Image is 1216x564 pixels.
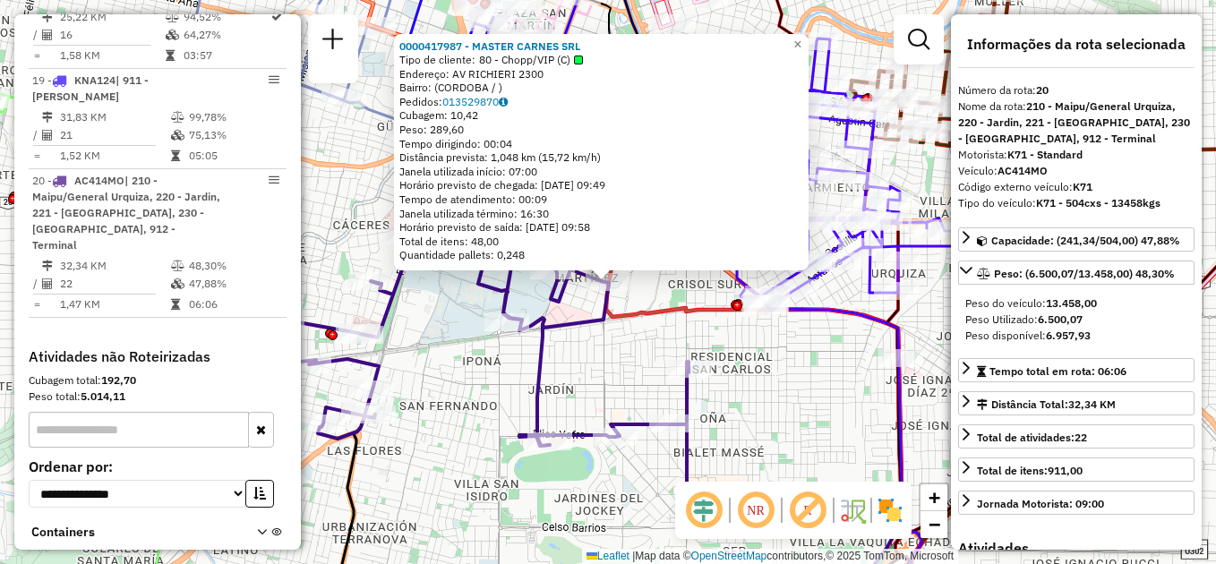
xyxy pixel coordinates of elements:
[399,123,464,136] span: Peso: 289,60
[786,489,829,532] span: Exibir rótulo
[499,97,508,107] i: Observações
[958,540,1195,557] h4: Atividades
[787,34,809,56] a: Close popup
[59,275,170,293] td: 22
[42,12,53,22] i: Distância Total
[188,275,278,293] td: 47,88%
[958,163,1195,179] div: Veículo:
[682,489,725,532] span: Ocultar deslocamento
[901,21,937,57] a: Exibir filtros
[958,457,1195,482] a: Total de itens:911,00
[442,95,508,108] a: 013529870
[1036,196,1160,209] strong: K71 - 504cxs - 13458kgs
[399,81,803,95] div: Bairro: (CORDOBA / )
[958,147,1195,163] div: Motorista:
[188,257,278,275] td: 48,30%
[977,431,1087,444] span: Total de atividades:
[59,295,170,313] td: 1,47 KM
[188,147,278,165] td: 05:05
[188,108,278,126] td: 99,78%
[965,328,1187,344] div: Peso disponível:
[29,348,287,365] h4: Atividades não Roteirizadas
[29,372,287,389] div: Cubagem total:
[32,275,41,293] td: /
[989,364,1126,378] span: Tempo total em rota: 06:06
[42,30,53,40] i: Total de Atividades
[269,175,279,185] em: Opções
[59,126,170,144] td: 21
[399,39,803,263] div: Tempo de atendimento: 00:09
[399,235,803,249] div: Total de itens: 48,00
[171,299,180,310] i: Tempo total em rota
[32,47,41,64] td: =
[42,130,53,141] i: Total de Atividades
[838,496,867,525] img: Fluxo de ruas
[171,261,184,271] i: % de utilização do peso
[29,389,287,405] div: Peso total:
[965,296,1097,310] span: Peso do veículo:
[101,373,136,387] strong: 192,70
[32,147,41,165] td: =
[183,8,270,26] td: 94,52%
[32,174,220,252] span: 20 -
[977,463,1083,479] div: Total de itens:
[399,137,803,151] div: Tempo dirigindo: 00:04
[958,99,1190,145] strong: 210 - Maipu/General Urquiza, 220 - Jardin, 221 - [GEOGRAPHIC_DATA], 230 - [GEOGRAPHIC_DATA], 912 ...
[991,234,1180,247] span: Capacidade: (241,34/504,00) 47,88%
[1036,83,1049,97] strong: 20
[74,73,116,87] span: KNA124
[42,278,53,289] i: Total de Atividades
[1046,296,1097,310] strong: 13.458,00
[171,278,184,289] i: % de utilização da cubagem
[183,47,270,64] td: 03:57
[958,424,1195,449] a: Total de atividades:22
[188,295,278,313] td: 06:06
[183,26,270,44] td: 64,27%
[29,456,287,477] label: Ordenar por:
[958,195,1195,211] div: Tipo do veículo:
[32,126,41,144] td: /
[958,491,1195,515] a: Jornada Motorista: 09:00
[74,174,124,187] span: AC414MO
[994,267,1175,280] span: Peso: (6.500,07/13.458,00) 48,30%
[958,179,1195,195] div: Código externo veículo:
[958,261,1195,285] a: Peso: (6.500,07/13.458,00) 48,30%
[188,126,278,144] td: 75,13%
[1038,312,1083,326] strong: 6.500,07
[59,257,170,275] td: 32,34 KM
[876,496,904,525] img: Exibir/Ocultar setores
[399,207,803,221] div: Janela utilizada término: 16:30
[921,511,947,538] a: Zoom out
[977,496,1104,512] div: Jornada Motorista: 09:00
[59,147,170,165] td: 1,52 KM
[1048,464,1083,477] strong: 911,00
[587,550,629,562] a: Leaflet
[632,550,635,562] span: |
[958,288,1195,351] div: Peso: (6.500,07/13.458,00) 48,30%
[59,108,170,126] td: 31,83 KM
[315,21,351,62] a: Nova sessão e pesquisa
[399,95,803,109] div: Pedidos:
[929,513,940,535] span: −
[399,67,803,81] div: Endereço: AV RICHIERI 2300
[171,112,184,123] i: % de utilização do peso
[399,178,803,192] div: Horário previsto de chegada: [DATE] 09:49
[399,248,803,262] div: Quantidade pallets: 0,248
[166,12,179,22] i: % de utilização do peso
[399,220,803,235] div: Horário previsto de saída: [DATE] 09:58
[32,73,149,103] span: 19 -
[399,39,580,53] strong: 0000417987 - MASTER CARNES SRL
[59,47,165,64] td: 1,58 KM
[921,484,947,511] a: Zoom in
[958,82,1195,98] div: Número da rota:
[59,26,165,44] td: 16
[958,36,1195,53] h4: Informações da rota selecionada
[958,98,1195,147] div: Nome da rota:
[271,12,282,22] i: Rota otimizada
[59,8,165,26] td: 25,22 KM
[399,150,803,165] div: Distância prevista: 1,048 km (15,72 km/h)
[958,391,1195,415] a: Distância Total:32,34 KM
[31,523,234,542] span: Containers
[171,150,180,161] i: Tempo total em rota
[399,165,803,179] div: Janela utilizada início: 07:00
